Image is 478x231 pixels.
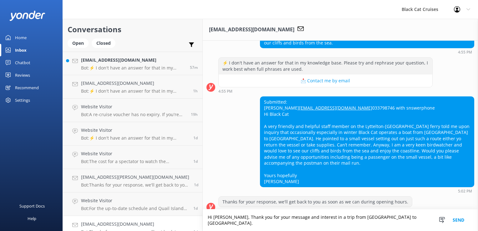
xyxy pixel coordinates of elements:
span: Aug 25 2025 07:12am (UTC +12:00) Pacific/Auckland [193,206,198,211]
div: Open [68,38,89,48]
div: Submitted: [PERSON_NAME] 033798746 with snswerphone Hi Black Cat A very friendly and helpful staf... [260,97,474,187]
h4: Website Visitor [81,150,189,157]
h4: Website Visitor [81,127,189,134]
div: Settings [15,94,30,106]
h4: [EMAIL_ADDRESS][DOMAIN_NAME] [81,221,189,228]
strong: 4:55 PM [218,90,232,93]
strong: 5:02 PM [458,189,472,193]
div: Thanks for your response, we'll get back to you as soon as we can during opening hours. [219,197,412,207]
div: Help [28,212,36,225]
a: [EMAIL_ADDRESS][DOMAIN_NAME]Bot:⚡ I don't have an answer for that in my knowledge base. Please tr... [63,75,202,99]
strong: 4:55 PM [458,50,472,54]
button: 📩 Contact me by email [219,74,432,87]
div: Aug 24 2025 04:55pm (UTC +12:00) Pacific/Auckland [260,50,474,54]
div: Recommend [15,81,39,94]
p: Bot: ⚡ I don't have an answer for that in my knowledge base. Please try and rephrase your questio... [81,65,185,71]
img: yonder-white-logo.png [9,11,45,21]
h4: [EMAIL_ADDRESS][DOMAIN_NAME] [81,80,188,87]
span: Aug 25 2025 11:54am (UTC +12:00) Pacific/Auckland [194,182,198,187]
div: Home [15,31,27,44]
a: [EMAIL_ADDRESS][DOMAIN_NAME]Bot:⚡ I don't have an answer for that in my knowledge base. Please tr... [63,52,202,75]
h4: Website Visitor [81,197,189,204]
span: Aug 25 2025 02:12pm (UTC +12:00) Pacific/Auckland [193,135,198,141]
span: Aug 25 2025 12:10pm (UTC +12:00) Pacific/Auckland [193,159,198,164]
h3: [EMAIL_ADDRESS][DOMAIN_NAME] [209,26,294,34]
p: Bot: ⚡ I don't have an answer for that in my knowledge base. Please try and rephrase your questio... [81,88,188,94]
span: Aug 26 2025 02:24pm (UTC +12:00) Pacific/Auckland [193,88,198,94]
a: Website VisitorBot:For the up-to-date schedule and Quail Island Ferry availability, please check ... [63,192,202,216]
a: [EMAIL_ADDRESS][DOMAIN_NAME] [299,105,372,111]
h4: [EMAIL_ADDRESS][PERSON_NAME][DOMAIN_NAME] [81,174,189,181]
div: Aug 24 2025 04:55pm (UTC +12:00) Pacific/Auckland [218,89,433,93]
h4: Website Visitor [81,103,186,110]
span: Aug 25 2025 08:01pm (UTC +12:00) Pacific/Auckland [191,112,198,117]
a: [EMAIL_ADDRESS][PERSON_NAME][DOMAIN_NAME]Bot:Thanks for your response, we'll get back to you as s... [63,169,202,192]
a: Closed [92,39,119,46]
a: Open [68,39,92,46]
p: Bot: A re-cruise voucher has no expiry. If you're having issues booking online, you can reach us ... [81,112,186,117]
div: Inbox [15,44,27,56]
textarea: Hi [PERSON_NAME], Thank you for your message and interest in a trip from [GEOGRAPHIC_DATA] to [GE... [203,209,478,231]
span: Aug 26 2025 02:38pm (UTC +12:00) Pacific/Auckland [190,65,198,70]
a: Website VisitorBot:⚡ I don't have an answer for that in my knowledge base. Please try and rephras... [63,122,202,146]
h4: [EMAIL_ADDRESS][DOMAIN_NAME] [81,57,185,64]
button: Send [447,209,470,231]
h2: Conversations [68,23,198,35]
div: Aug 24 2025 05:02pm (UTC +12:00) Pacific/Auckland [260,189,474,193]
p: Bot: For the up-to-date schedule and Quail Island Ferry availability, please check [URL][DOMAIN_N... [81,206,189,211]
div: Chatbot [15,56,30,69]
div: Support Docs [19,200,45,212]
p: Bot: ⚡ I don't have an answer for that in my knowledge base. Please try and rephrase your questio... [81,135,189,141]
a: Website VisitorBot:A re-cruise voucher has no expiry. If you're having issues booking online, you... [63,99,202,122]
p: Bot: The cost for a spectator to watch the Swimming with Dolphins trip starts from $119. For the ... [81,159,189,164]
div: Closed [92,38,115,48]
div: ⚡ I don't have an answer for that in my knowledge base. Please try and rephrase your question, I ... [219,58,432,74]
div: Reviews [15,69,30,81]
a: Website VisitorBot:The cost for a spectator to watch the Swimming with Dolphins trip starts from ... [63,146,202,169]
p: Bot: Thanks for your response, we'll get back to you as soon as we can during opening hours. [81,182,189,188]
